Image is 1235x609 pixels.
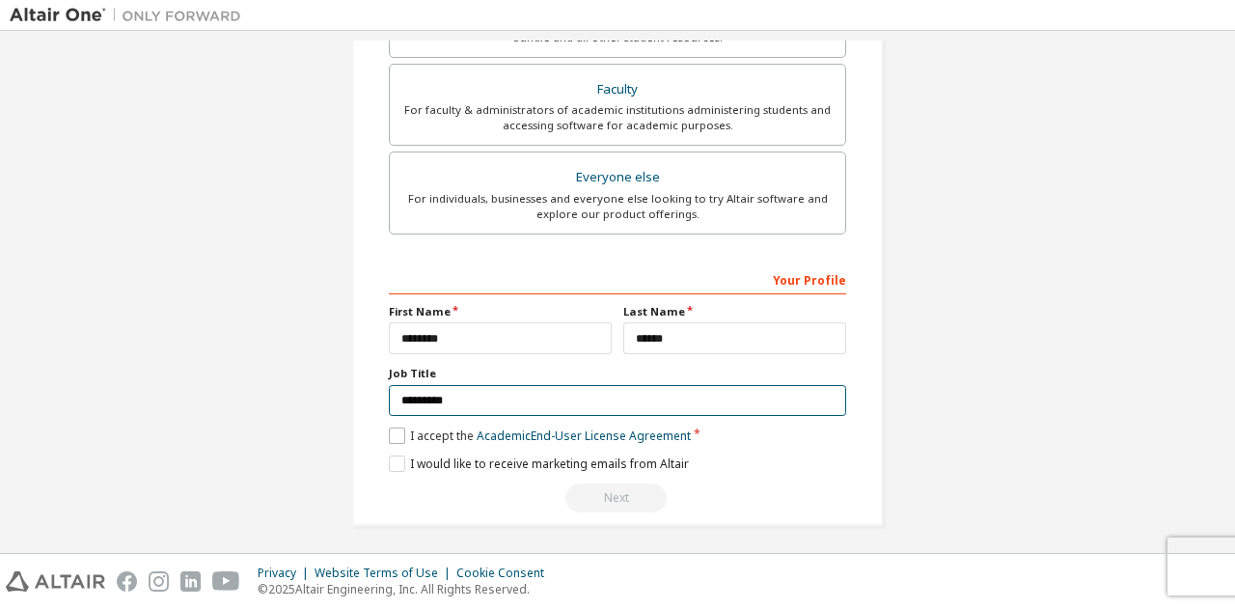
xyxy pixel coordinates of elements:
p: © 2025 Altair Engineering, Inc. All Rights Reserved. [258,581,556,597]
div: For individuals, businesses and everyone else looking to try Altair software and explore our prod... [401,191,834,222]
label: First Name [389,304,612,319]
img: altair_logo.svg [6,571,105,592]
div: Your Profile [389,263,846,294]
div: For faculty & administrators of academic institutions administering students and accessing softwa... [401,102,834,133]
div: Website Terms of Use [315,566,456,581]
img: facebook.svg [117,571,137,592]
div: Cookie Consent [456,566,556,581]
div: Read and acccept EULA to continue [389,484,846,512]
label: I accept the [389,428,691,444]
img: instagram.svg [149,571,169,592]
img: Altair One [10,6,251,25]
div: Privacy [258,566,315,581]
label: Job Title [389,366,846,381]
img: linkedin.svg [180,571,201,592]
label: Last Name [623,304,846,319]
img: youtube.svg [212,571,240,592]
div: Everyone else [401,164,834,191]
label: I would like to receive marketing emails from Altair [389,456,689,472]
a: Academic End-User License Agreement [477,428,691,444]
div: Faculty [401,76,834,103]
